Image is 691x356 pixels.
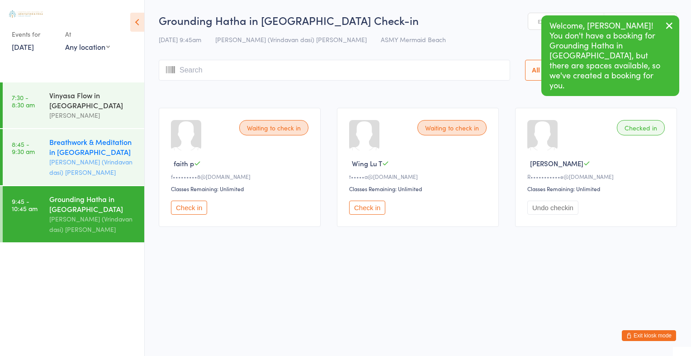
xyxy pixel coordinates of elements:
[65,42,110,52] div: Any location
[527,201,578,215] button: Undo checkin
[12,27,56,42] div: Events for
[3,186,144,242] a: 9:45 -10:45 amGrounding Hatha in [GEOGRAPHIC_DATA][PERSON_NAME] (Vrindavan dasi) [PERSON_NAME]
[159,60,510,81] input: Search
[12,140,35,155] time: 8:45 - 9:30 am
[541,15,679,96] div: Welcome, [PERSON_NAME]! You don't have a booking for Grounding Hatha in [GEOGRAPHIC_DATA], but th...
[12,94,35,108] time: 7:30 - 8:30 am
[349,201,385,215] button: Check in
[174,159,194,168] span: faith p
[349,173,489,180] div: t•••••a@[DOMAIN_NAME]
[617,120,665,135] div: Checked in
[3,129,144,185] a: 8:45 -9:30 amBreathwork & Meditation in [GEOGRAPHIC_DATA][PERSON_NAME] (Vrindavan dasi) [PERSON_N...
[171,201,207,215] button: Check in
[49,137,137,157] div: Breathwork & Meditation in [GEOGRAPHIC_DATA]
[215,35,367,44] span: [PERSON_NAME] (Vrindavan dasi) [PERSON_NAME]
[9,10,43,18] img: Australian School of Meditation & Yoga (Gold Coast)
[12,42,34,52] a: [DATE]
[527,173,667,180] div: R•••••••••••e@[DOMAIN_NAME]
[530,159,583,168] span: [PERSON_NAME]
[49,194,137,214] div: Grounding Hatha in [GEOGRAPHIC_DATA]
[171,173,311,180] div: f•••••••••8@[DOMAIN_NAME]
[49,90,137,110] div: Vinyasa Flow in [GEOGRAPHIC_DATA]
[417,120,487,135] div: Waiting to check in
[622,330,676,341] button: Exit kiosk mode
[239,120,308,135] div: Waiting to check in
[49,157,137,178] div: [PERSON_NAME] (Vrindavan dasi) [PERSON_NAME]
[159,13,677,28] h2: Grounding Hatha in [GEOGRAPHIC_DATA] Check-in
[159,35,201,44] span: [DATE] 9:45am
[349,185,489,192] div: Classes Remaining: Unlimited
[65,27,110,42] div: At
[381,35,446,44] span: ASMY Mermaid Beach
[352,159,382,168] span: Wing Lu T
[49,214,137,235] div: [PERSON_NAME] (Vrindavan dasi) [PERSON_NAME]
[12,197,38,212] time: 9:45 - 10:45 am
[171,185,311,192] div: Classes Remaining: Unlimited
[3,82,144,128] a: 7:30 -8:30 amVinyasa Flow in [GEOGRAPHIC_DATA][PERSON_NAME]
[49,110,137,120] div: [PERSON_NAME]
[527,185,667,192] div: Classes Remaining: Unlimited
[525,60,577,81] button: All Bookings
